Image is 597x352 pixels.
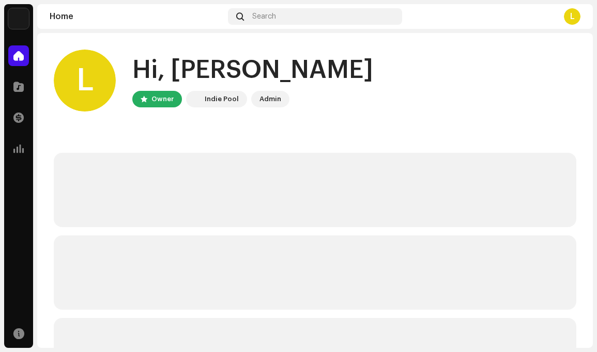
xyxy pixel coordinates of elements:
[259,93,281,105] div: Admin
[54,50,116,111] div: L
[188,93,201,105] img: 190830b2-3b53-4b0d-992c-d3620458de1d
[205,93,239,105] div: Indie Pool
[8,8,29,29] img: 190830b2-3b53-4b0d-992c-d3620458de1d
[132,54,373,87] div: Hi, [PERSON_NAME]
[151,93,174,105] div: Owner
[564,8,580,25] div: L
[50,12,224,21] div: Home
[252,12,276,21] span: Search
